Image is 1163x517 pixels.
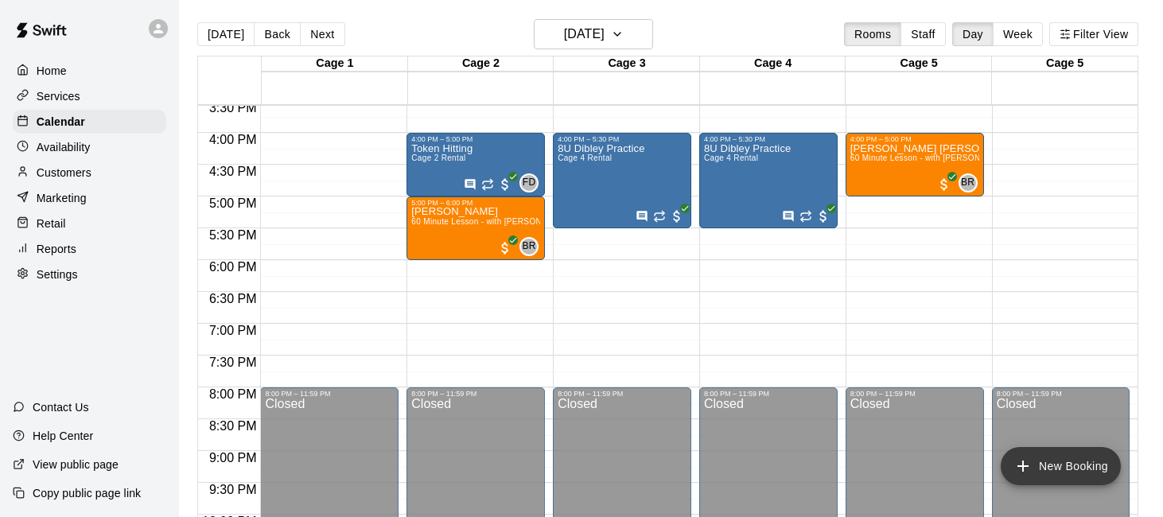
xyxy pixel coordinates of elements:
[13,186,166,210] a: Marketing
[558,135,687,143] div: 4:00 PM – 5:30 PM
[205,292,261,305] span: 6:30 PM
[205,101,261,115] span: 3:30 PM
[846,133,984,196] div: 4:00 PM – 5:00 PM: Jackson Daglow
[997,390,1126,398] div: 8:00 PM – 11:59 PM
[265,390,394,398] div: 8:00 PM – 11:59 PM
[411,135,540,143] div: 4:00 PM – 5:00 PM
[13,84,166,108] a: Services
[1001,447,1121,485] button: add
[481,178,494,191] span: Recurring event
[519,237,539,256] div: Billy Jack Ryan
[411,217,644,226] span: 60 Minute Lesson - with [PERSON_NAME] [PERSON_NAME]
[699,133,838,228] div: 4:00 PM – 5:30 PM: 8U Dibley Practice
[205,451,261,465] span: 9:00 PM
[408,56,554,72] div: Cage 2
[959,173,978,192] div: Billy Jack Ryan
[523,175,536,191] span: FD
[205,228,261,242] span: 5:30 PM
[564,23,605,45] h6: [DATE]
[799,210,812,223] span: Recurring event
[262,56,408,72] div: Cage 1
[704,390,833,398] div: 8:00 PM – 11:59 PM
[33,457,119,472] p: View public page
[37,139,91,155] p: Availability
[526,237,539,256] span: Billy Jack Ryan
[205,260,261,274] span: 6:00 PM
[33,399,89,415] p: Contact Us
[534,19,653,49] button: [DATE]
[952,22,994,46] button: Day
[205,387,261,401] span: 8:00 PM
[850,390,979,398] div: 8:00 PM – 11:59 PM
[497,240,513,256] span: All customers have paid
[205,356,261,369] span: 7:30 PM
[411,199,540,207] div: 5:00 PM – 6:00 PM
[558,390,687,398] div: 8:00 PM – 11:59 PM
[13,59,166,83] a: Home
[300,22,344,46] button: Next
[700,56,846,72] div: Cage 4
[37,266,78,282] p: Settings
[205,483,261,496] span: 9:30 PM
[636,210,648,223] svg: Has notes
[519,173,539,192] div: Front Desk
[850,154,1083,162] span: 60 Minute Lesson - with [PERSON_NAME] [PERSON_NAME]
[205,419,261,433] span: 8:30 PM
[37,165,91,181] p: Customers
[205,133,261,146] span: 4:00 PM
[406,133,545,196] div: 4:00 PM – 5:00 PM: Token Hitting
[961,175,974,191] span: BR
[993,22,1043,46] button: Week
[1049,22,1138,46] button: Filter View
[846,56,992,72] div: Cage 5
[13,237,166,261] a: Reports
[669,208,685,224] span: All customers have paid
[411,154,465,162] span: Cage 2 Rental
[464,178,476,191] svg: Has notes
[37,114,85,130] p: Calendar
[205,324,261,337] span: 7:00 PM
[37,216,66,231] p: Retail
[965,173,978,192] span: Billy Jack Ryan
[497,177,513,192] span: All customers have paid
[850,135,979,143] div: 4:00 PM – 5:00 PM
[558,154,612,162] span: Cage 4 Rental
[554,56,700,72] div: Cage 3
[704,135,833,143] div: 4:00 PM – 5:30 PM
[37,190,87,206] p: Marketing
[653,210,666,223] span: Recurring event
[13,135,166,159] a: Availability
[254,22,301,46] button: Back
[900,22,946,46] button: Staff
[411,390,540,398] div: 8:00 PM – 11:59 PM
[936,177,952,192] span: All customers have paid
[704,154,758,162] span: Cage 4 Rental
[205,165,261,178] span: 4:30 PM
[205,196,261,210] span: 5:00 PM
[553,133,691,228] div: 4:00 PM – 5:30 PM: 8U Dibley Practice
[406,196,545,260] div: 5:00 PM – 6:00 PM: Brady Wilkerson
[13,262,166,286] a: Settings
[13,110,166,134] a: Calendar
[13,161,166,185] a: Customers
[37,88,80,104] p: Services
[37,63,67,79] p: Home
[13,212,166,235] a: Retail
[33,485,141,501] p: Copy public page link
[197,22,255,46] button: [DATE]
[992,56,1138,72] div: Cage 5
[37,241,76,257] p: Reports
[526,173,539,192] span: Front Desk
[782,210,795,223] svg: Has notes
[844,22,901,46] button: Rooms
[522,239,535,255] span: BR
